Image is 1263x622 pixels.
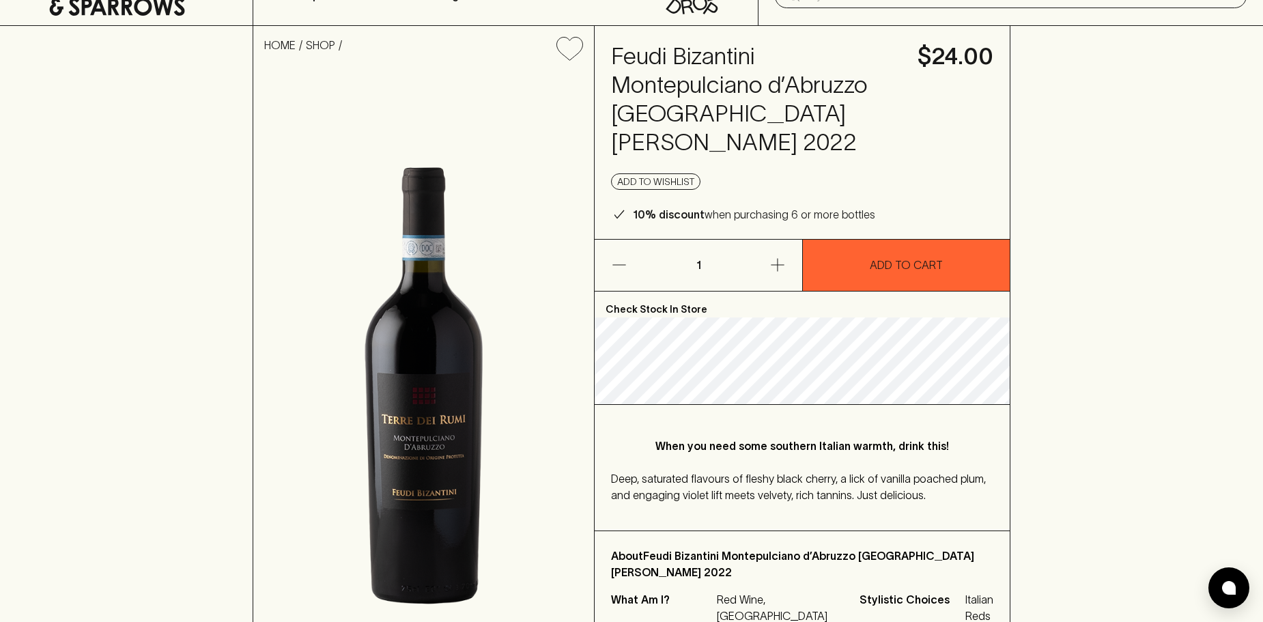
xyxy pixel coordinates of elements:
button: ADD TO CART [803,240,1010,291]
p: About Feudi Bizantini Montepulciano d’Abruzzo [GEOGRAPHIC_DATA][PERSON_NAME] 2022 [611,548,993,580]
a: SHOP [306,39,335,51]
b: 10% discount [633,208,705,221]
h4: $24.00 [918,42,993,71]
p: Check Stock In Store [595,292,1010,317]
p: Deep, saturated flavours of fleshy black cherry, a lick of vanilla poached plum, and engaging vio... [611,470,993,503]
button: Add to wishlist [551,31,588,66]
h4: Feudi Bizantini Montepulciano d’Abruzzo [GEOGRAPHIC_DATA][PERSON_NAME] 2022 [611,42,901,157]
a: HOME [264,39,296,51]
p: when purchasing 6 or more bottles [633,206,875,223]
p: When you need some southern Italian warmth, drink this! [638,438,966,454]
img: bubble-icon [1222,581,1236,595]
p: ADD TO CART [870,257,943,273]
button: Add to wishlist [611,173,700,190]
p: 1 [682,240,715,291]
